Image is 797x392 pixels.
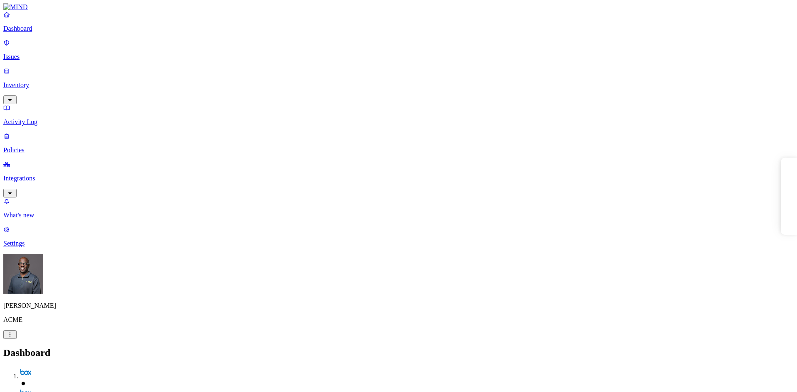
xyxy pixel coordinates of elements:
p: What's new [3,212,794,219]
p: Issues [3,53,794,61]
p: Settings [3,240,794,247]
img: svg%3e [20,367,32,378]
img: Gregory Thomas [3,254,43,294]
p: Integrations [3,175,794,182]
a: Inventory [3,67,794,103]
p: Activity Log [3,118,794,126]
p: Policies [3,146,794,154]
a: Dashboard [3,11,794,32]
p: Dashboard [3,25,794,32]
img: MIND [3,3,28,11]
a: MIND [3,3,794,11]
a: What's new [3,197,794,219]
a: Activity Log [3,104,794,126]
p: ACME [3,316,794,324]
h2: Dashboard [3,347,794,358]
p: Inventory [3,81,794,89]
a: Settings [3,226,794,247]
a: Issues [3,39,794,61]
a: Policies [3,132,794,154]
a: Integrations [3,161,794,196]
p: [PERSON_NAME] [3,302,794,309]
